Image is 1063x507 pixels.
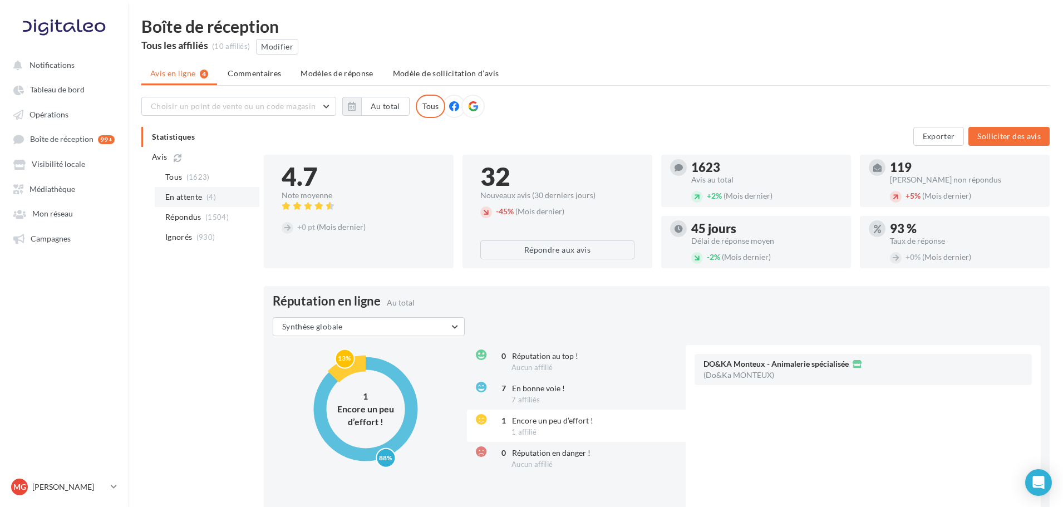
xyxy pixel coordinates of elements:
[342,97,410,116] button: Au total
[30,85,85,95] span: Tableau de bord
[141,40,208,50] div: Tous les affiliés
[7,55,117,75] button: Notifications
[416,95,445,118] div: Tous
[493,383,506,394] div: 7
[512,416,593,425] span: Encore un peu d’effort !
[165,171,182,183] span: Tous
[98,135,115,144] div: 99+
[151,101,316,111] span: Choisir un point de vente ou un code magasin
[968,127,1050,146] button: Solliciter des avis
[493,351,506,362] div: 0
[332,402,399,428] div: Encore un peu d’effort !
[905,252,910,262] span: +
[30,135,93,144] span: Boîte de réception
[890,161,1041,174] div: 119
[922,252,971,262] span: (Mois dernier)
[913,127,964,146] button: Exporter
[29,184,75,194] span: Médiathèque
[496,206,514,216] span: 45%
[512,351,578,361] span: Réputation au top !
[212,42,250,52] div: (10 affiliés)
[7,79,121,99] a: Tableau de bord
[511,460,553,469] span: Aucun affilié
[273,317,465,336] button: Synthèse globale
[1025,469,1052,496] div: Open Intercom Messenger
[511,395,540,404] span: 7 affiliés
[890,223,1041,235] div: 93 %
[297,222,302,232] span: +
[32,209,73,219] span: Mon réseau
[7,154,121,174] a: Visibilité locale
[890,176,1041,184] div: [PERSON_NAME] non répondus
[361,97,410,116] button: Au total
[165,232,192,243] span: Ignorés
[282,164,436,189] div: 4.7
[480,240,634,259] button: Répondre aux avis
[31,234,71,243] span: Campagnes
[387,298,415,307] span: Au total
[205,213,229,221] span: (1504)
[905,252,921,262] span: 0%
[515,206,564,216] span: (Mois dernier)
[512,383,565,393] span: En bonne voie !
[707,252,720,262] span: 2%
[493,415,506,426] div: 1
[206,193,216,201] span: (4)
[152,151,167,163] span: Avis
[29,110,68,119] span: Opérations
[379,454,392,462] text: 88%
[317,222,366,232] span: (Mois dernier)
[707,191,711,200] span: +
[32,160,85,169] span: Visibilité locale
[186,173,210,181] span: (1623)
[922,191,971,200] span: (Mois dernier)
[691,223,842,235] div: 45 jours
[165,191,203,203] span: En attente
[7,228,121,248] a: Campagnes
[722,252,771,262] span: (Mois dernier)
[7,104,121,124] a: Opérations
[228,68,281,78] span: Commentaires
[724,191,772,200] span: (Mois dernier)
[332,390,399,403] div: 1
[703,360,849,368] span: DO&KA Monteux - Animalerie spécialisée
[141,18,1050,35] div: Boîte de réception
[393,68,499,78] span: Modèle de sollicitation d’avis
[511,427,537,436] span: 1 affilié
[32,481,106,493] p: [PERSON_NAME]
[512,448,590,457] span: Réputation en danger !
[7,129,121,149] a: Boîte de réception 99+
[7,203,121,223] a: Mon réseau
[905,191,921,200] span: 5%
[496,206,499,216] span: -
[691,161,842,174] div: 1623
[9,476,119,498] a: MG [PERSON_NAME]
[707,191,722,200] span: 2%
[196,233,215,242] span: (930)
[703,371,774,379] div: (Do&Ka MONTEUX)
[29,60,75,70] span: Notifications
[301,68,373,78] span: Modèles de réponse
[165,211,201,223] span: Répondus
[890,237,1041,245] div: Taux de réponse
[511,363,553,372] span: Aucun affilié
[493,447,506,459] div: 0
[256,39,298,55] button: Modifier
[707,252,710,262] span: -
[905,191,910,200] span: +
[273,295,381,307] span: Réputation en ligne
[480,164,634,189] div: 32
[13,481,26,493] span: MG
[297,222,315,232] span: 0 pt
[141,97,336,116] button: Choisir un point de vente ou un code magasin
[480,191,634,199] div: Nouveaux avis (30 derniers jours)
[691,237,842,245] div: Délai de réponse moyen
[691,176,842,184] div: Avis au total
[282,322,343,331] span: Synthèse globale
[282,191,436,199] div: Note moyenne
[7,179,121,199] a: Médiathèque
[338,354,351,362] text: 13%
